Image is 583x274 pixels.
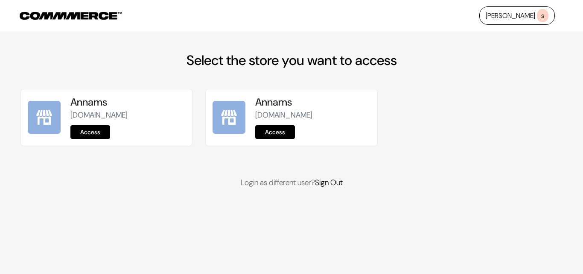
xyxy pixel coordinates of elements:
[70,109,185,121] p: [DOMAIN_NAME]
[479,6,555,25] a: [PERSON_NAME]s
[28,101,61,134] img: Annams
[537,9,548,22] span: s
[255,109,370,121] p: [DOMAIN_NAME]
[20,12,122,20] img: COMMMERCE
[255,125,295,139] a: Access
[20,177,563,189] p: Login as different user?
[315,177,343,188] a: Sign Out
[213,101,245,134] img: Annams
[70,96,185,109] h5: Annams
[70,125,110,139] a: Access
[20,52,563,68] h2: Select the store you want to access
[255,96,370,109] h5: Annams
